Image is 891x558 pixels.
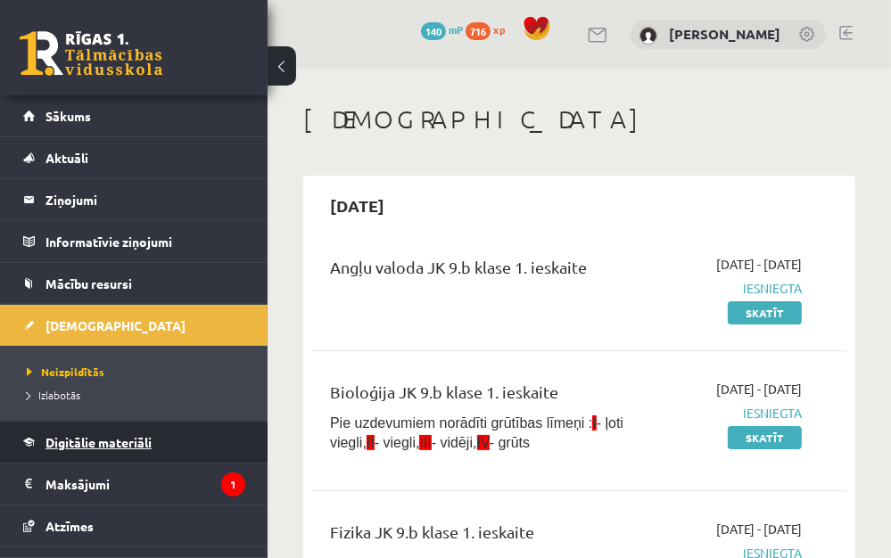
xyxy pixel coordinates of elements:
[421,22,446,40] span: 140
[23,221,245,262] a: Informatīvie ziņojumi
[716,520,802,538] span: [DATE] - [DATE]
[466,22,514,37] a: 716 xp
[663,404,802,423] span: Iesniegta
[27,365,104,379] span: Neizpildītās
[592,415,596,431] span: I
[669,25,780,43] a: [PERSON_NAME]
[312,185,402,226] h2: [DATE]
[663,279,802,298] span: Iesniegta
[45,434,152,450] span: Digitālie materiāli
[466,22,491,40] span: 716
[20,31,162,76] a: Rīgas 1. Tālmācības vidusskola
[421,22,463,37] a: 140 mP
[330,520,636,553] div: Fizika JK 9.b klase 1. ieskaite
[45,150,88,166] span: Aktuāli
[330,415,623,450] span: Pie uzdevumiem norādīti grūtības līmeņi : - ļoti viegli, - viegli, - vidēji, - grūts
[449,22,463,37] span: mP
[23,137,245,178] a: Aktuāli
[23,263,245,304] a: Mācību resursi
[493,22,505,37] span: xp
[23,179,245,220] a: Ziņojumi
[23,422,245,463] a: Digitālie materiāli
[27,388,80,402] span: Izlabotās
[221,472,245,496] i: 1
[23,464,245,505] a: Maksājumi1
[45,179,245,220] legend: Ziņojumi
[716,380,802,398] span: [DATE] - [DATE]
[728,301,802,324] a: Skatīt
[303,104,855,135] h1: [DEMOGRAPHIC_DATA]
[330,380,636,413] div: Bioloģija JK 9.b klase 1. ieskaite
[45,317,186,333] span: [DEMOGRAPHIC_DATA]
[23,95,245,136] a: Sākums
[45,108,91,124] span: Sākums
[716,255,802,274] span: [DATE] - [DATE]
[45,221,245,262] legend: Informatīvie ziņojumi
[27,387,250,403] a: Izlabotās
[419,435,431,450] span: III
[45,518,94,534] span: Atzīmes
[27,364,250,380] a: Neizpildītās
[23,305,245,346] a: [DEMOGRAPHIC_DATA]
[45,275,132,291] span: Mācību resursi
[728,426,802,449] a: Skatīt
[639,27,657,45] img: Kārlis Šūtelis
[477,435,490,450] span: IV
[367,435,375,450] span: II
[23,505,245,546] a: Atzīmes
[330,255,636,288] div: Angļu valoda JK 9.b klase 1. ieskaite
[45,464,245,505] legend: Maksājumi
